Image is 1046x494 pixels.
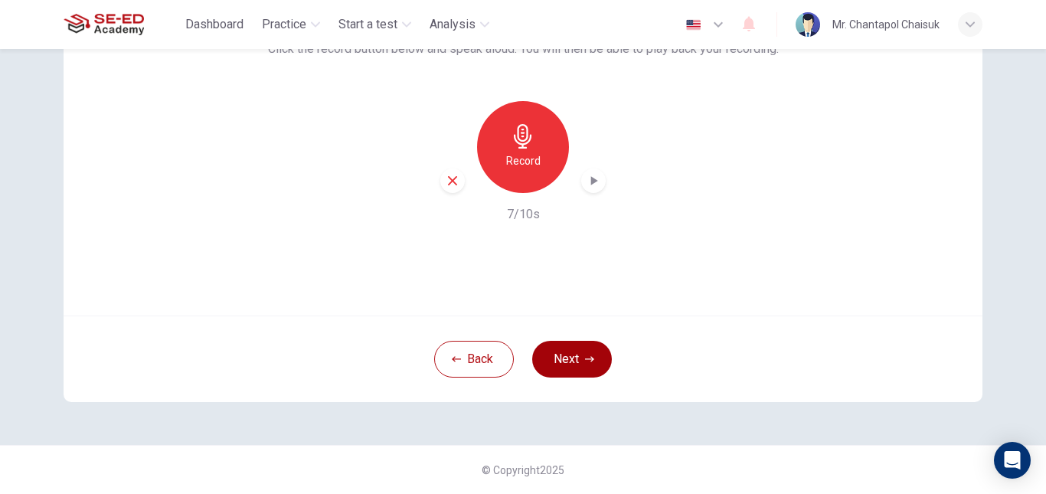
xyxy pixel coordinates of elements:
div: Open Intercom Messenger [994,442,1031,479]
button: Analysis [423,11,495,38]
span: Analysis [430,15,476,34]
span: Click the record button below and speak aloud. You will then be able to play back your recording. [268,40,779,58]
button: Dashboard [179,11,250,38]
img: Profile picture [796,12,820,37]
img: en [684,19,703,31]
h6: 7/10s [507,205,540,224]
button: Record [477,101,569,193]
span: Dashboard [185,15,244,34]
button: Back [434,341,514,378]
img: SE-ED Academy logo [64,9,144,40]
button: Practice [256,11,326,38]
span: Start a test [338,15,397,34]
a: SE-ED Academy logo [64,9,179,40]
div: Mr. Chantapol Chaisuk [832,15,940,34]
span: © Copyright 2025 [482,464,564,476]
span: Practice [262,15,306,34]
button: Start a test [332,11,417,38]
button: Next [532,341,612,378]
h6: Record [506,152,541,170]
